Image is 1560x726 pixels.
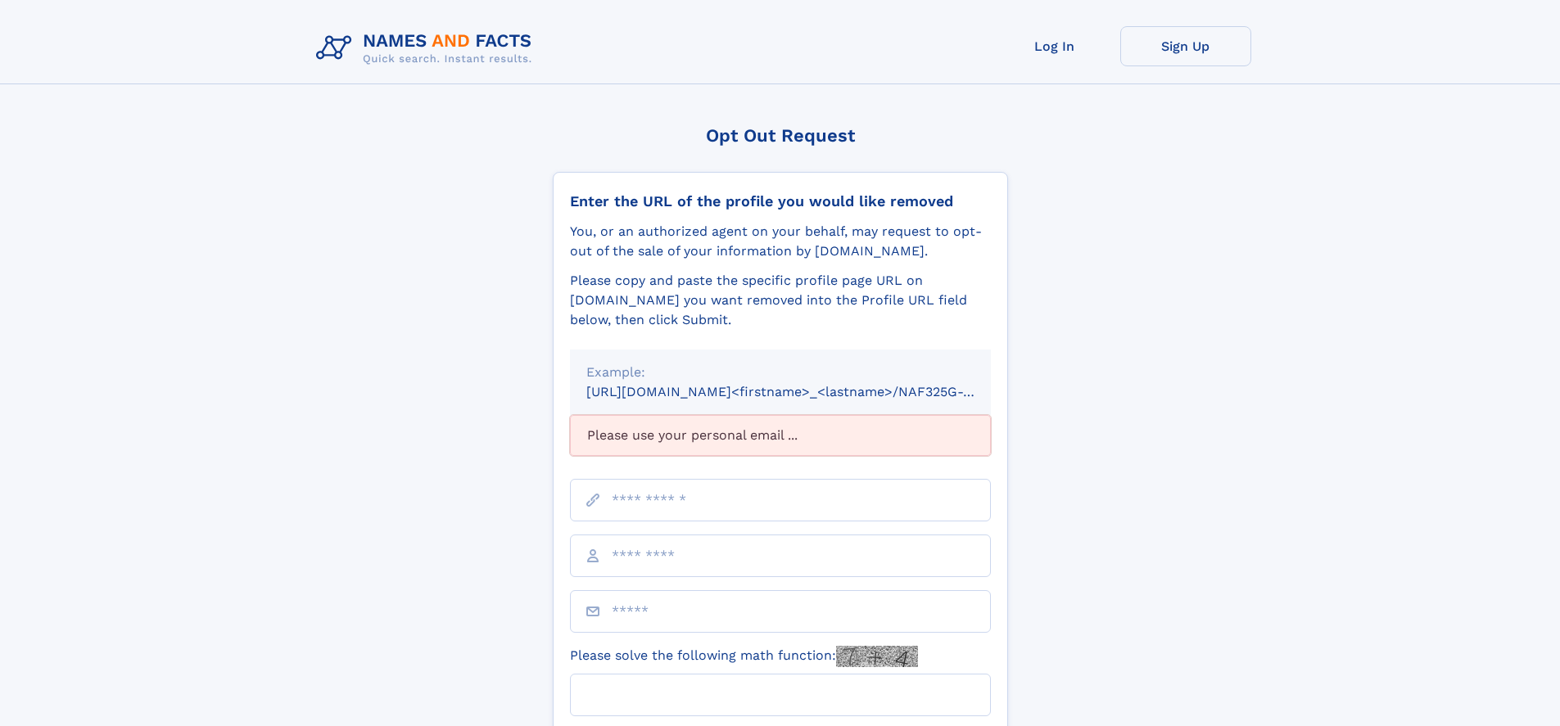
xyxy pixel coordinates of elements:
div: Please copy and paste the specific profile page URL on [DOMAIN_NAME] you want removed into the Pr... [570,271,991,330]
div: You, or an authorized agent on your behalf, may request to opt-out of the sale of your informatio... [570,222,991,261]
div: Please use your personal email ... [570,415,991,456]
div: Opt Out Request [553,125,1008,146]
img: Logo Names and Facts [310,26,545,70]
a: Log In [989,26,1120,66]
label: Please solve the following math function: [570,646,918,667]
div: Example: [586,363,974,382]
small: [URL][DOMAIN_NAME]<firstname>_<lastname>/NAF325G-xxxxxxxx [586,384,1022,399]
a: Sign Up [1120,26,1251,66]
div: Enter the URL of the profile you would like removed [570,192,991,210]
